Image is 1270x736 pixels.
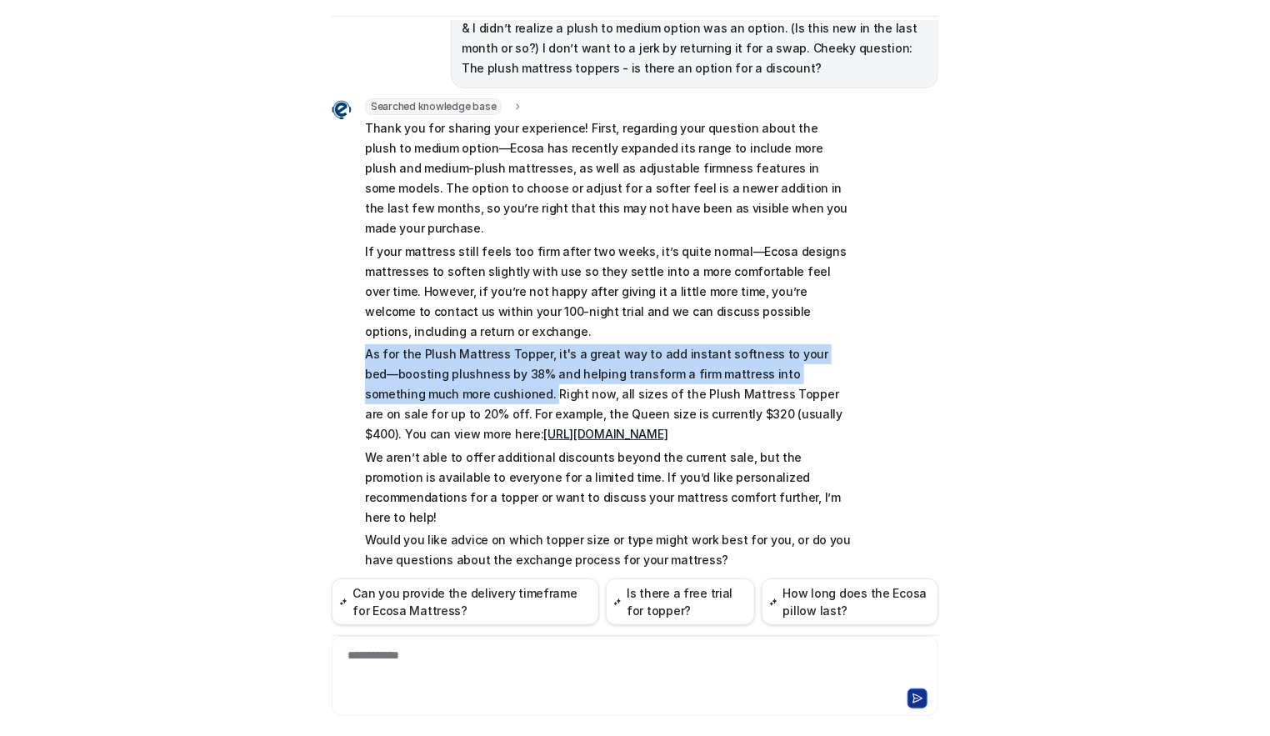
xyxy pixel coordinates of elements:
[365,530,852,570] p: Would you like advice on which topper size or type might work best for you, or do you have questi...
[332,578,599,625] button: Can you provide the delivery timeframe for Ecosa Mattress?
[332,100,352,120] img: Widget
[762,578,938,625] button: How long does the Ecosa pillow last?
[365,118,852,238] p: Thank you for sharing your experience! First, regarding your question about the plush to medium o...
[365,98,502,115] span: Searched knowledge base
[365,448,852,528] p: We aren’t able to offer additional discounts beyond the current sale, but the promotion is availa...
[365,344,852,444] p: As for the Plush Mattress Topper, it's a great way to add instant softness to your bed—boosting p...
[365,242,852,342] p: If your mattress still feels too firm after two weeks, it’s quite normal—Ecosa designs mattresses...
[606,578,755,625] button: Is there a free trial for topper?
[544,427,668,441] a: [URL][DOMAIN_NAME]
